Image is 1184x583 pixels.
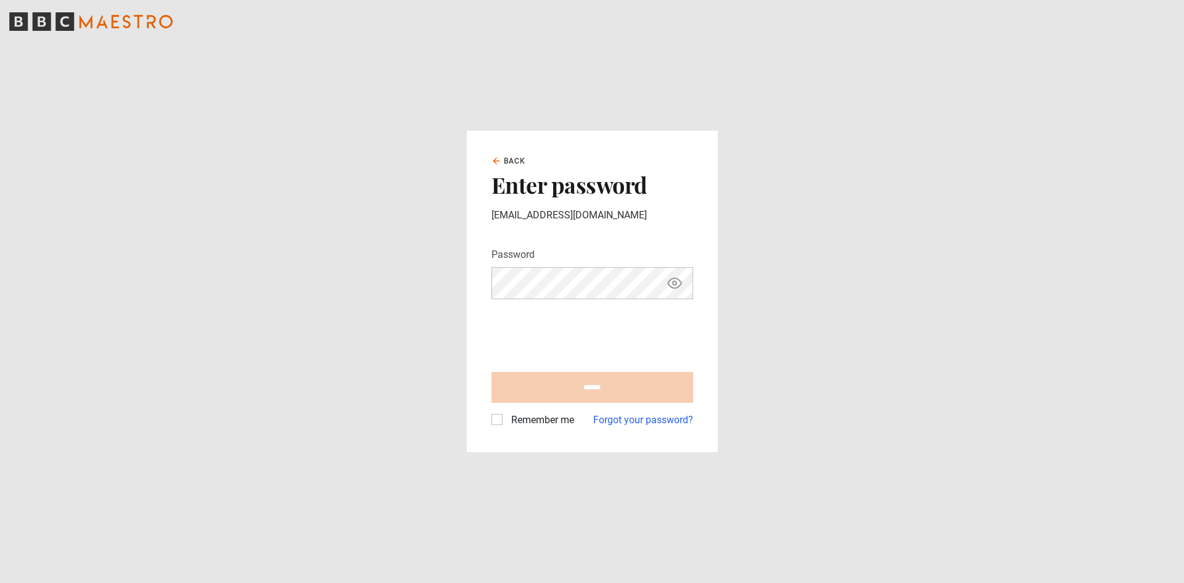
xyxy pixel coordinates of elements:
svg: BBC Maestro [9,12,173,31]
h2: Enter password [491,172,693,197]
a: Back [491,155,526,167]
label: Remember me [506,413,574,428]
iframe: reCAPTCHA [491,309,679,357]
p: [EMAIL_ADDRESS][DOMAIN_NAME] [491,208,693,223]
span: Back [504,155,526,167]
button: Show password [664,273,685,294]
a: Forgot your password? [593,413,693,428]
label: Password [491,247,535,262]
